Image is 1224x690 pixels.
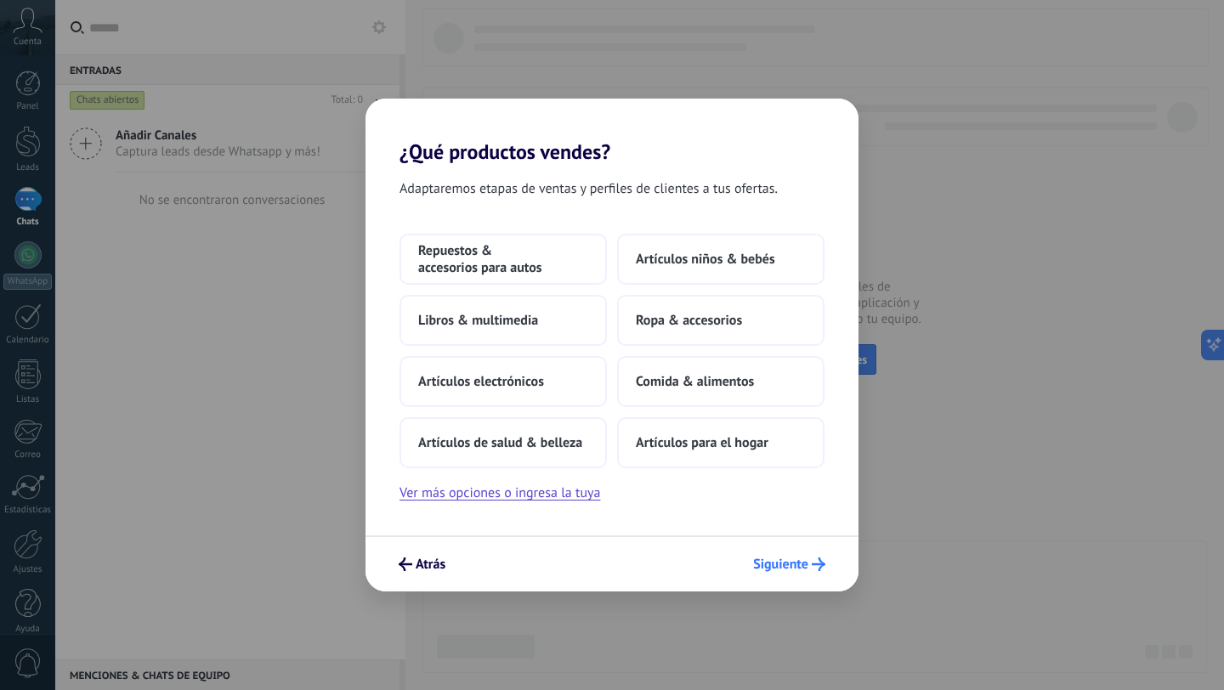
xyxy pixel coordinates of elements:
span: Comida & alimentos [636,373,754,390]
span: Adaptaremos etapas de ventas y perfiles de clientes a tus ofertas. [399,178,778,200]
span: Artículos para el hogar [636,434,768,451]
span: Artículos de salud & belleza [418,434,582,451]
span: Atrás [416,558,445,570]
span: Repuestos & accesorios para autos [418,242,588,276]
button: Atrás [391,550,453,579]
button: Comida & alimentos [617,356,824,407]
span: Libros & multimedia [418,312,538,329]
button: Artículos de salud & belleza [399,417,607,468]
button: Ropa & accesorios [617,295,824,346]
span: Artículos niños & bebés [636,251,775,268]
button: Ver más opciones o ingresa la tuya [399,482,600,504]
span: Ropa & accesorios [636,312,742,329]
h2: ¿Qué productos vendes? [365,99,858,164]
button: Siguiente [745,550,833,579]
span: Siguiente [753,558,808,570]
button: Libros & multimedia [399,295,607,346]
button: Artículos electrónicos [399,356,607,407]
span: Artículos electrónicos [418,373,544,390]
button: Artículos para el hogar [617,417,824,468]
button: Artículos niños & bebés [617,234,824,285]
button: Repuestos & accesorios para autos [399,234,607,285]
